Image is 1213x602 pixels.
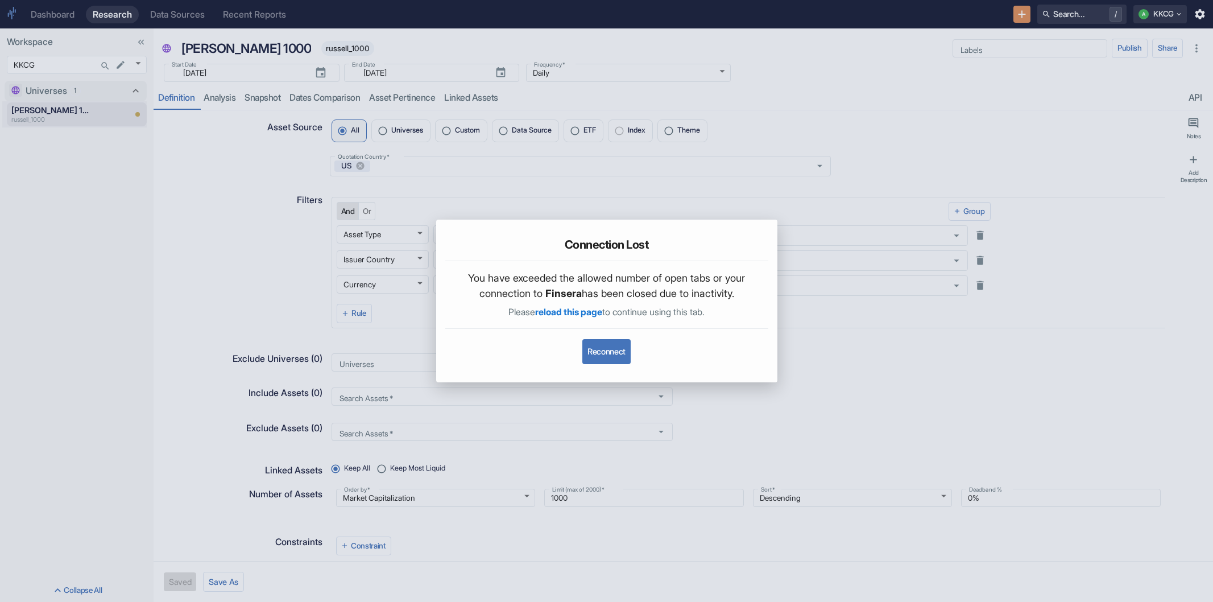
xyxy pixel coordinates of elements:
p: Please to continue using this tab. [454,306,759,319]
span: Finsera [545,287,582,299]
p: You have exceeded the allowed number of open tabs or your connection to has been closed due to in... [454,270,759,301]
h5: Connection Lost [565,238,649,251]
span: reload this page [535,307,602,318]
button: Reconnect [582,339,631,364]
